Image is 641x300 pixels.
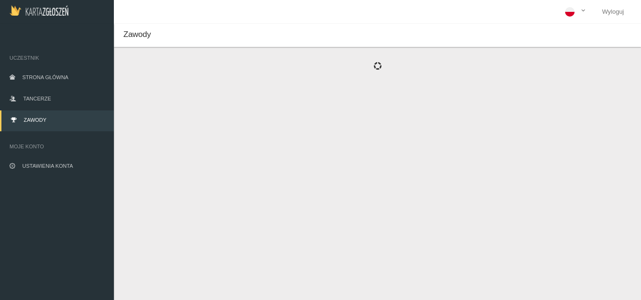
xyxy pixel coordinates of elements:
[123,30,151,39] span: Zawody
[22,163,73,169] span: Ustawienia konta
[9,142,104,151] span: Moje konto
[24,117,46,123] span: Zawody
[9,53,104,63] span: Uczestnik
[23,96,51,101] span: Tancerze
[9,5,68,16] img: Logo
[22,74,68,80] span: Strona główna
